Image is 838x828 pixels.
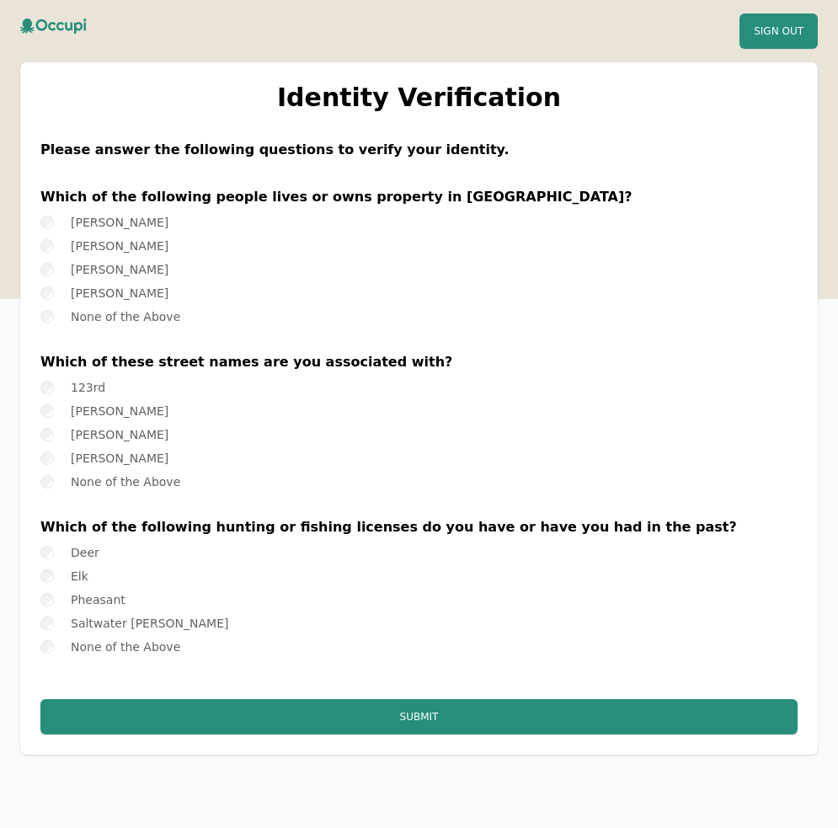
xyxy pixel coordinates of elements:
label: Deer [71,546,99,559]
h3: Which of these street names are you associated with? [40,352,798,372]
label: Saltwater [PERSON_NAME] [71,617,228,630]
label: None of the Above [71,475,180,489]
h3: Which of the following hunting or fishing licenses do you have or have you had in the past? [40,517,798,537]
label: [PERSON_NAME] [71,239,168,253]
h1: Identity Verification [40,83,798,113]
button: Sign Out [739,13,818,49]
label: None of the Above [71,640,180,654]
button: Submit [40,699,798,735]
label: Elk [71,569,88,583]
label: [PERSON_NAME] [71,451,168,465]
h3: Which of the following people lives or owns property in [GEOGRAPHIC_DATA]? [40,187,798,207]
label: [PERSON_NAME] [71,286,168,300]
label: [PERSON_NAME] [71,428,168,441]
label: Pheasant [71,593,125,606]
label: [PERSON_NAME] [71,404,168,418]
label: [PERSON_NAME] [71,263,168,276]
label: [PERSON_NAME] [71,216,168,229]
label: None of the Above [71,310,180,323]
label: 123rd [71,381,105,394]
strong: Please answer the following questions to verify your identity. [40,142,510,158]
